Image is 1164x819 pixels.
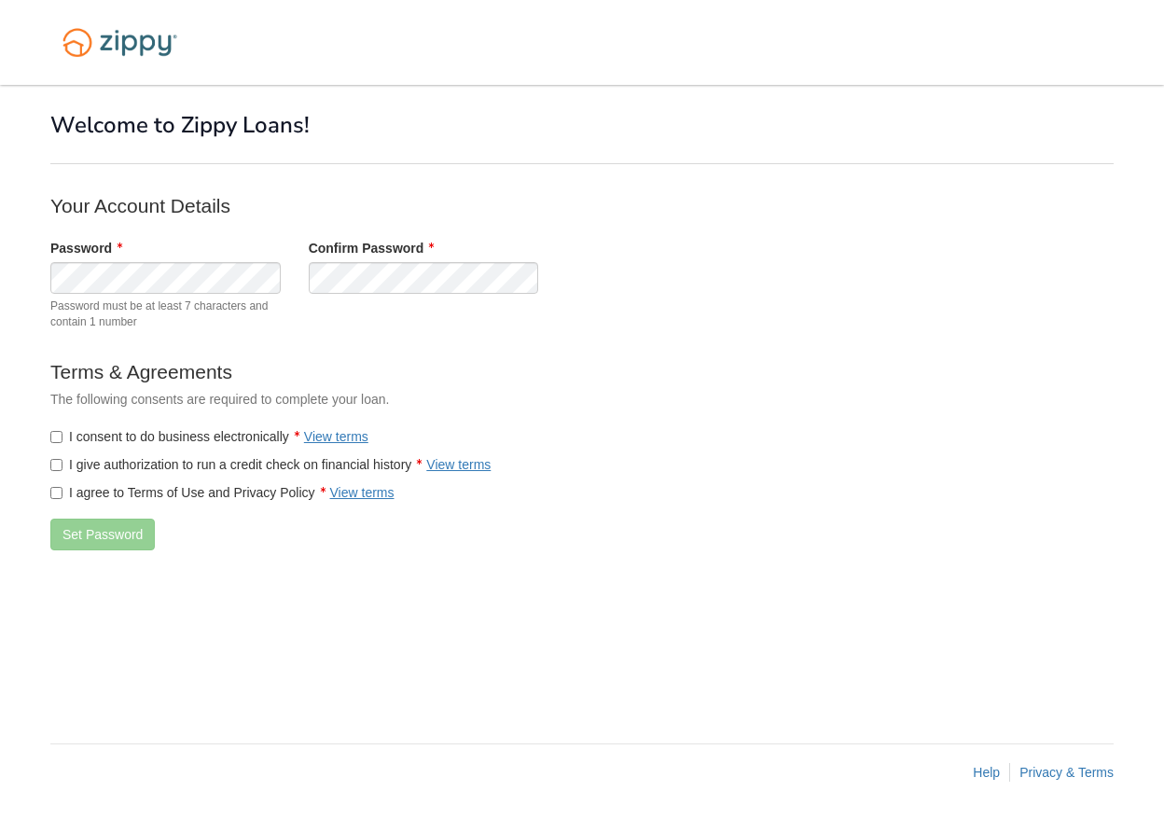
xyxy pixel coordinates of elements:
[50,459,62,471] input: I give authorization to run a credit check on financial historyView terms
[309,262,539,294] input: Verify Password
[973,765,1000,780] a: Help
[50,192,797,219] p: Your Account Details
[50,455,491,474] label: I give authorization to run a credit check on financial history
[50,483,395,502] label: I agree to Terms of Use and Privacy Policy
[50,427,368,446] label: I consent to do business electronically
[309,239,435,257] label: Confirm Password
[50,487,62,499] input: I agree to Terms of Use and Privacy PolicyView terms
[50,239,122,257] label: Password
[304,429,368,444] a: View terms
[50,390,797,409] p: The following consents are required to complete your loan.
[50,298,281,330] span: Password must be at least 7 characters and contain 1 number
[50,113,1114,137] h1: Welcome to Zippy Loans!
[426,457,491,472] a: View terms
[50,19,189,66] img: Logo
[50,431,62,443] input: I consent to do business electronicallyView terms
[1019,765,1114,780] a: Privacy & Terms
[50,519,155,550] button: Set Password
[50,358,797,385] p: Terms & Agreements
[330,485,395,500] a: View terms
